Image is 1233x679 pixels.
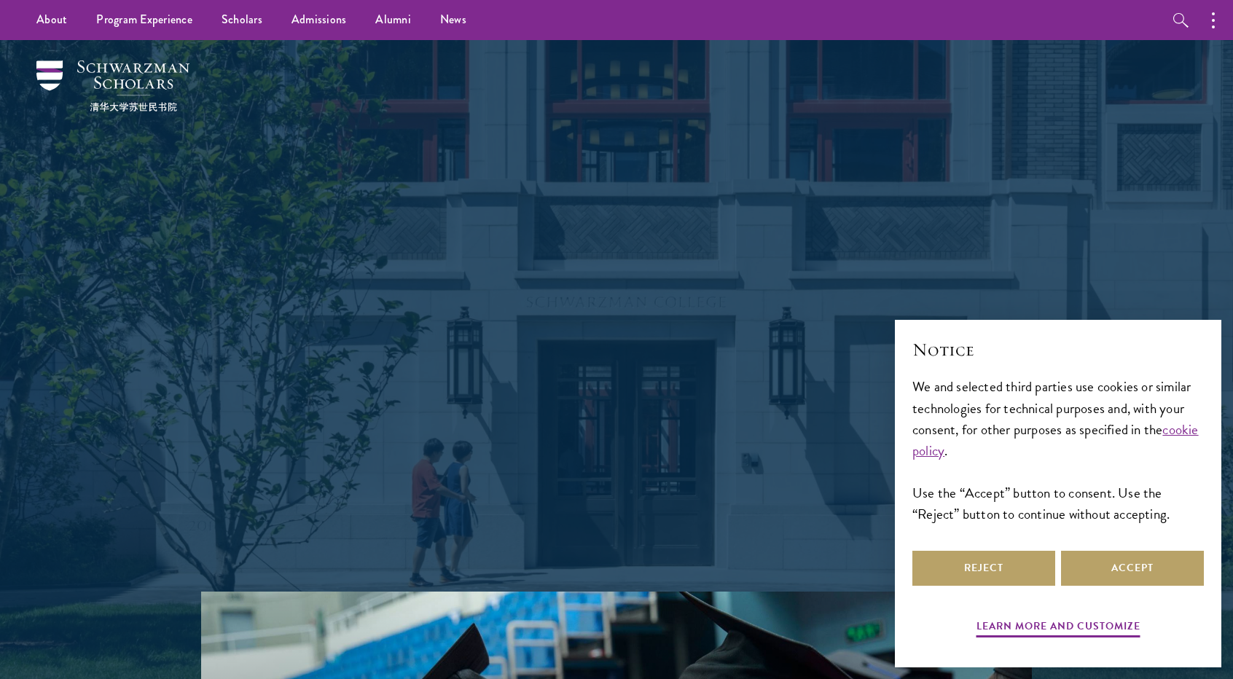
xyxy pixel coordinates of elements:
[1061,551,1204,586] button: Accept
[912,376,1204,524] div: We and selected third parties use cookies or similar technologies for technical purposes and, wit...
[912,337,1204,362] h2: Notice
[912,419,1199,461] a: cookie policy
[36,60,189,111] img: Schwarzman Scholars
[912,551,1055,586] button: Reject
[976,617,1140,640] button: Learn more and customize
